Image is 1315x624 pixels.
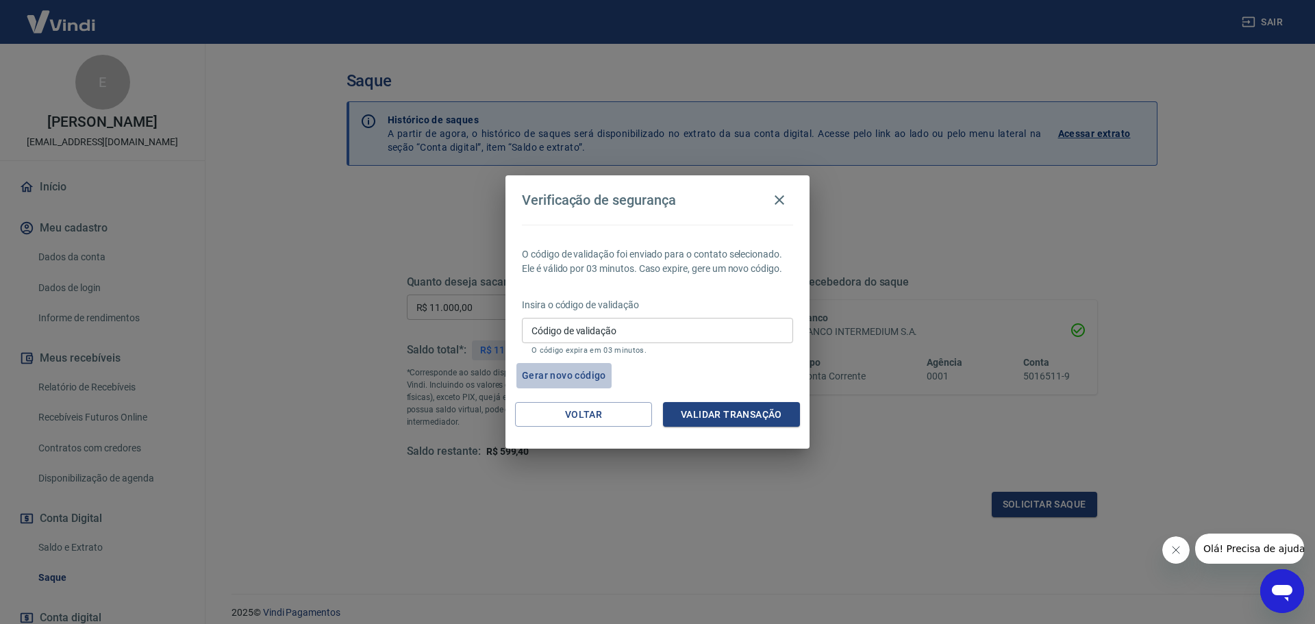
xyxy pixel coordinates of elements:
p: O código de validação foi enviado para o contato selecionado. Ele é válido por 03 minutos. Caso e... [522,247,793,276]
h4: Verificação de segurança [522,192,676,208]
p: Insira o código de validação [522,298,793,312]
button: Validar transação [663,402,800,427]
button: Voltar [515,402,652,427]
button: Gerar novo código [516,363,612,388]
span: Olá! Precisa de ajuda? [8,10,115,21]
iframe: Botão para abrir a janela de mensagens [1260,569,1304,613]
iframe: Mensagem da empresa [1195,534,1304,564]
p: O código expira em 03 minutos. [531,346,784,355]
iframe: Fechar mensagem [1162,536,1190,564]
